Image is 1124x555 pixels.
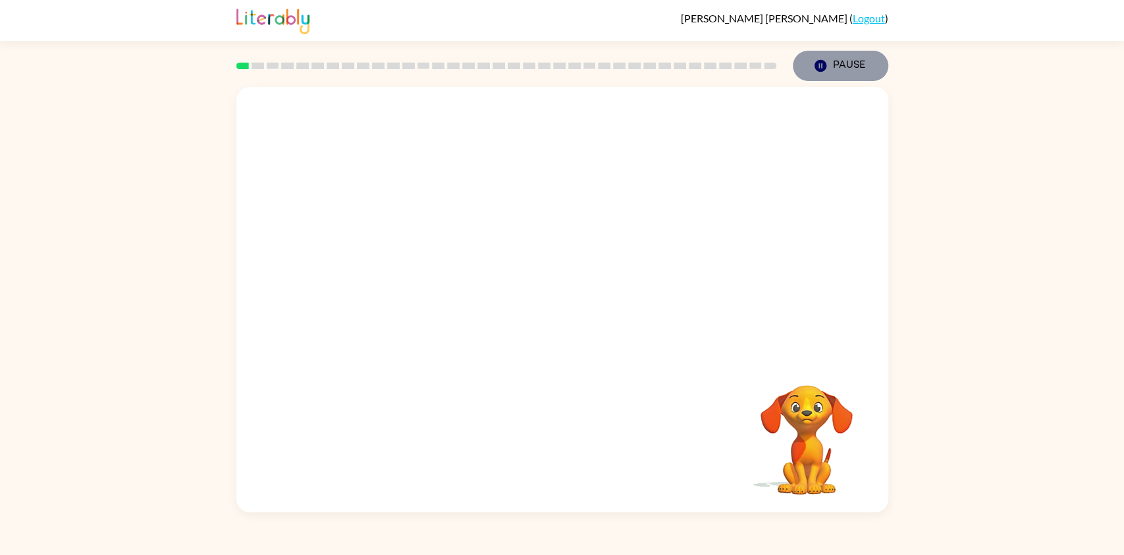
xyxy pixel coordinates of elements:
[793,51,888,81] button: Pause
[681,12,888,24] div: ( )
[853,12,885,24] a: Logout
[741,365,872,496] video: Your browser must support playing .mp4 files to use Literably. Please try using another browser.
[236,5,309,34] img: Literably
[681,12,849,24] span: [PERSON_NAME] [PERSON_NAME]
